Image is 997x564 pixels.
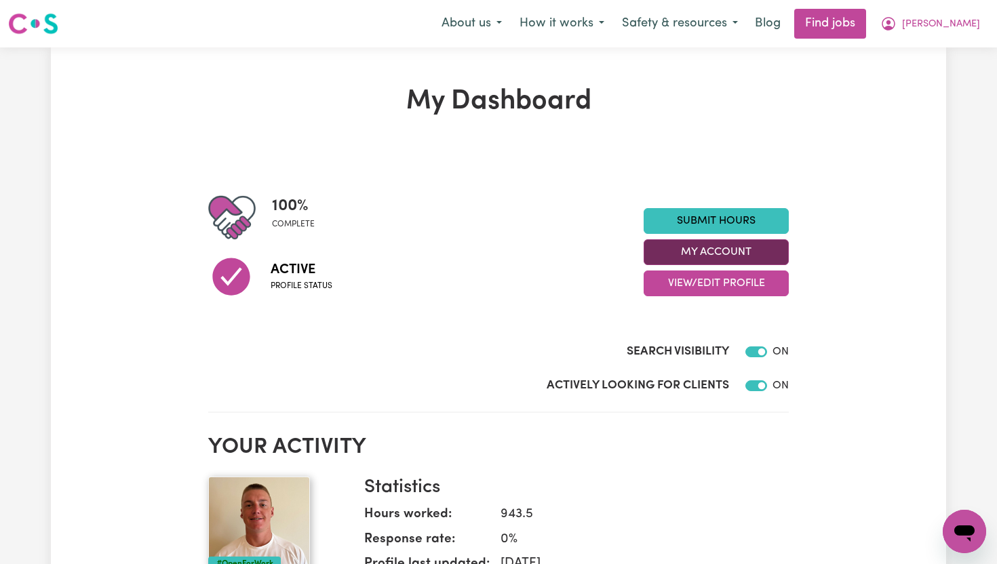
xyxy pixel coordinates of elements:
[364,477,778,500] h3: Statistics
[547,377,729,395] label: Actively Looking for Clients
[511,9,613,38] button: How it works
[773,380,789,391] span: ON
[902,17,980,32] span: [PERSON_NAME]
[271,280,332,292] span: Profile status
[364,505,490,530] dt: Hours worked:
[208,435,789,460] h2: Your activity
[613,9,747,38] button: Safety & resources
[490,505,778,525] dd: 943.5
[627,343,729,361] label: Search Visibility
[208,85,789,118] h1: My Dashboard
[272,218,315,230] span: complete
[644,239,789,265] button: My Account
[644,208,789,234] a: Submit Hours
[8,12,58,36] img: Careseekers logo
[272,194,315,218] span: 100 %
[433,9,511,38] button: About us
[943,510,986,553] iframe: Button to launch messaging window
[271,260,332,280] span: Active
[872,9,989,38] button: My Account
[794,9,866,39] a: Find jobs
[8,8,58,39] a: Careseekers logo
[364,530,490,555] dt: Response rate:
[490,530,778,550] dd: 0 %
[272,194,326,241] div: Profile completeness: 100%
[644,270,789,296] button: View/Edit Profile
[747,9,789,39] a: Blog
[773,346,789,357] span: ON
